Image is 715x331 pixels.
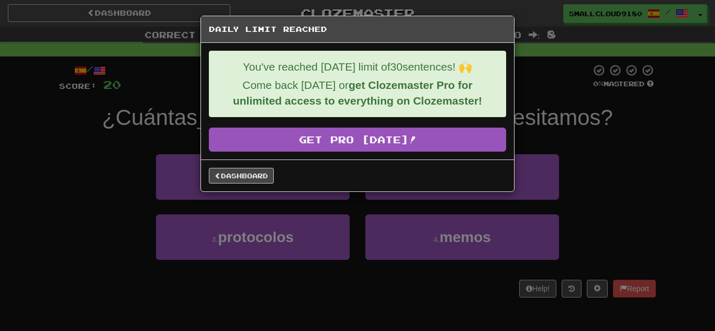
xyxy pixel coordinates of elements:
p: Come back [DATE] or [217,77,498,109]
strong: get Clozemaster Pro for unlimited access to everything on Clozemaster! [233,79,482,107]
p: You've reached [DATE] limit of 30 sentences! 🙌 [217,59,498,75]
a: Get Pro [DATE]! [209,128,506,152]
h5: Daily Limit Reached [209,24,506,35]
a: Dashboard [209,168,274,184]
